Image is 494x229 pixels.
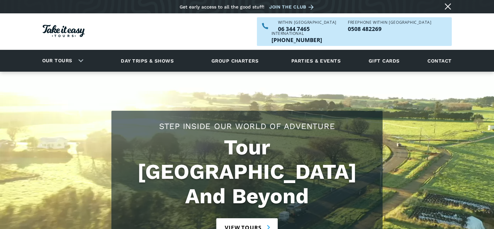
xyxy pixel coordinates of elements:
a: Our tours [37,53,77,68]
img: Take it easy Tours logo [43,25,85,37]
a: Call us within NZ on 063447465 [278,26,336,32]
div: WITHIN [GEOGRAPHIC_DATA] [278,21,336,24]
a: Day trips & shows [113,52,182,70]
p: [PHONE_NUMBER] [272,37,322,43]
p: 06 344 7465 [278,26,336,32]
a: Gift cards [365,52,403,70]
a: Contact [424,52,455,70]
div: International [272,32,322,36]
h2: Step Inside Our World Of Adventure [118,121,376,132]
a: Call us freephone within NZ on 0508482269 [348,26,431,32]
p: 0508 482269 [348,26,431,32]
div: Freephone WITHIN [GEOGRAPHIC_DATA] [348,21,431,24]
a: Parties & events [288,52,344,70]
a: Homepage [43,21,85,42]
a: Call us outside of NZ on +6463447465 [272,37,322,43]
h1: Tour [GEOGRAPHIC_DATA] And Beyond [118,135,376,208]
div: Get early access to all the good stuff! [180,4,264,9]
div: Our tours [34,52,89,70]
a: Close message [443,1,453,12]
a: Group charters [203,52,267,70]
a: Join the club [269,3,316,11]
